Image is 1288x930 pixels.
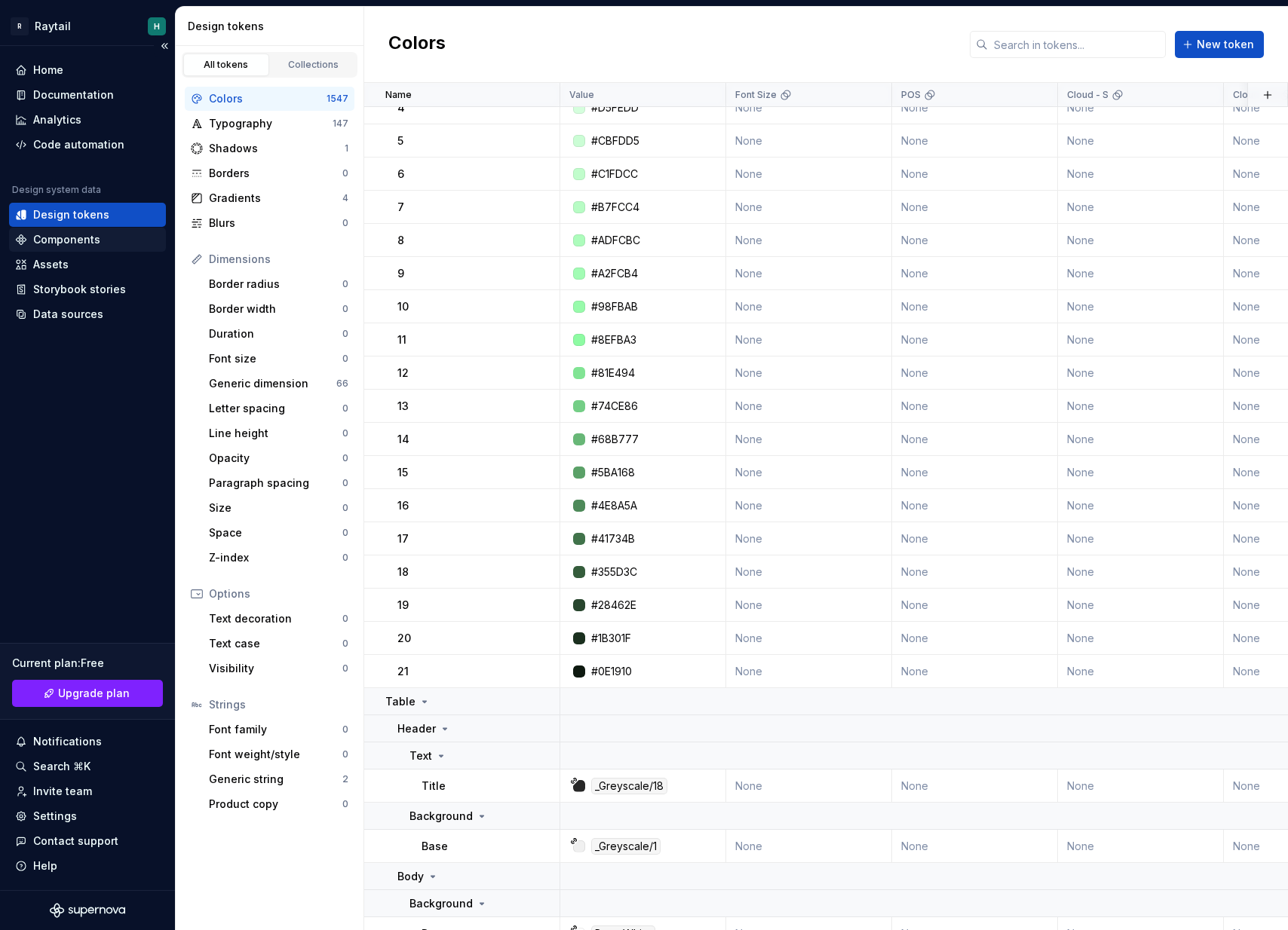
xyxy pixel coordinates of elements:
button: RRaytailH [3,10,172,42]
td: None [892,390,1058,423]
p: Cloud - M [1233,89,1277,101]
a: Generic dimension66 [203,372,354,396]
div: Letter spacing [209,401,342,416]
div: Generic dimension [209,376,336,391]
div: 4 [342,192,348,204]
div: Code automation [33,137,124,152]
td: None [1058,91,1224,124]
a: Duration0 [203,322,354,346]
div: Size [209,500,342,515]
button: Contact support [9,829,166,853]
a: Borders0 [185,161,354,185]
td: None [726,830,892,863]
div: Current plan : Free [12,656,163,671]
div: 0 [342,748,348,760]
div: 0 [342,527,348,539]
td: None [726,224,892,257]
td: None [892,622,1058,655]
td: None [892,257,1058,290]
td: None [892,655,1058,688]
div: #68B777 [591,432,639,447]
td: None [726,290,892,323]
a: Storybook stories [9,277,166,301]
p: 20 [397,631,411,646]
td: None [726,124,892,158]
p: 21 [397,664,409,679]
p: 4 [397,100,405,115]
a: Upgrade plan [12,680,163,707]
td: None [1058,191,1224,224]
button: Notifications [9,730,166,754]
a: Line height0 [203,421,354,445]
p: 10 [397,299,409,314]
div: Invite team [33,784,92,799]
a: Gradients4 [185,186,354,210]
div: Design tokens [188,19,357,34]
p: Background [409,896,473,911]
div: #4E8A5A [591,498,637,513]
td: None [1058,224,1224,257]
td: None [1058,522,1224,555]
div: All tokens [189,59,264,71]
td: None [892,456,1058,489]
td: None [726,191,892,224]
div: 2 [342,773,348,785]
p: Header [397,721,436,736]
div: Storybook stories [33,282,126,297]
div: _Greyscale/18 [591,778,667,794]
div: 0 [342,638,348,650]
td: None [726,91,892,124]
a: Invite team [9,779,166,803]
div: Line height [209,426,342,441]
td: None [1058,158,1224,191]
div: 0 [342,662,348,675]
div: Space [209,525,342,540]
div: Raytail [35,19,71,34]
p: Value [569,89,594,101]
div: Blurs [209,216,342,231]
div: Product copy [209,797,342,812]
div: 0 [342,502,348,514]
td: None [892,91,1058,124]
div: 0 [342,552,348,564]
td: None [892,522,1058,555]
td: None [1058,456,1224,489]
p: 6 [397,167,404,182]
div: Strings [209,697,348,712]
div: #B7FCC4 [591,200,639,215]
div: #ADFCBC [591,233,640,248]
div: 0 [342,613,348,625]
td: None [1058,423,1224,456]
span: Upgrade plan [58,686,130,701]
div: 0 [342,477,348,489]
a: Colors1547 [185,87,354,111]
div: Colors [209,91,327,106]
button: Collapse sidebar [154,35,175,57]
div: #81E494 [591,366,635,381]
div: Text decoration [209,611,342,626]
td: None [726,158,892,191]
p: 9 [397,266,404,281]
td: None [726,356,892,390]
div: Z-index [209,550,342,565]
a: Border width0 [203,297,354,321]
a: Typography147 [185,112,354,136]
a: Design tokens [9,203,166,227]
span: New token [1197,37,1254,52]
td: None [892,489,1058,522]
a: Product copy0 [203,792,354,816]
p: Title [422,779,446,794]
a: Components [9,228,166,252]
p: 8 [397,233,404,248]
div: Options [209,586,348,601]
a: Font size0 [203,347,354,371]
td: None [1058,622,1224,655]
div: Collections [276,59,351,71]
div: 0 [342,798,348,810]
td: None [726,323,892,356]
p: Body [397,869,424,884]
div: 1547 [327,93,348,105]
td: None [1058,555,1224,589]
div: Analytics [33,112,81,127]
div: #74CE86 [591,399,638,414]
